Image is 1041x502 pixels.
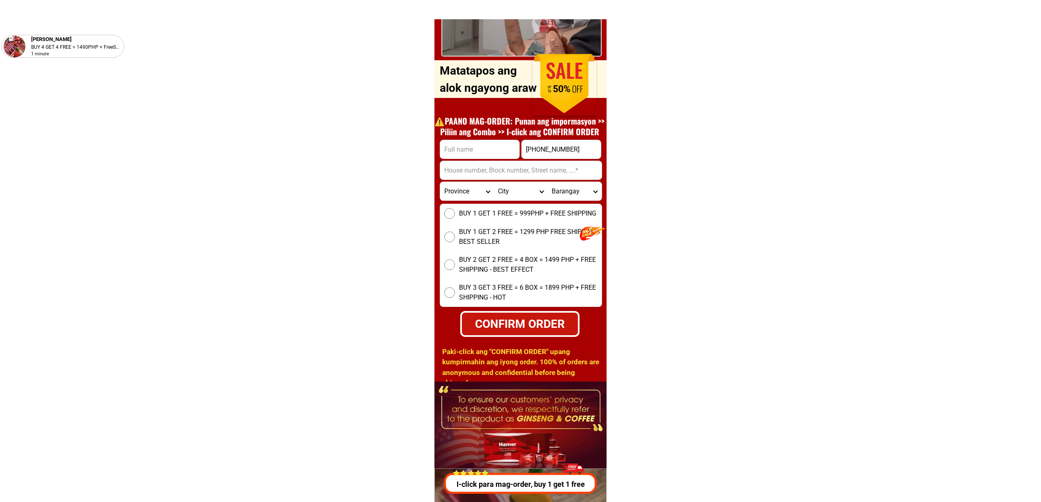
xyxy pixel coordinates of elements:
p: I-click para mag-order, buy 1 get 1 free [441,479,598,490]
h1: ⚠️️PAANO MAG-ORDER: Punan ang impormasyon >> Piliin ang Combo >> I-click ang CONFIRM ORDER [430,116,609,137]
select: Select district [494,182,548,200]
input: Input address [440,161,602,179]
input: BUY 3 GET 3 FREE = 6 BOX = 1899 PHP + FREE SHIPPING - HOT [444,287,455,298]
input: BUY 2 GET 2 FREE = 4 BOX = 1499 PHP + FREE SHIPPING - BEST EFFECT [444,259,455,270]
h1: Paki-click ang "CONFIRM ORDER" upang kumpirmahin ang iyong order. 100% of orders are anonymous an... [442,347,604,388]
input: Input full_name [440,140,519,159]
div: CONFIRM ORDER [461,315,578,332]
span: BUY 1 GET 1 FREE = 999PHP + FREE SHIPPING [459,209,596,218]
span: BUY 2 GET 2 FREE = 4 BOX = 1499 PHP + FREE SHIPPING - BEST EFFECT [459,255,602,275]
select: Select province [440,182,494,200]
span: BUY 3 GET 3 FREE = 6 BOX = 1899 PHP + FREE SHIPPING - HOT [459,283,602,302]
input: BUY 1 GET 2 FREE = 1299 PHP FREE SHIPPING - BEST SELLER [444,232,455,242]
h1: ORDER DITO [463,56,592,91]
span: BUY 1 GET 2 FREE = 1299 PHP FREE SHIPPING - BEST SELLER [459,227,602,247]
input: BUY 1 GET 1 FREE = 999PHP + FREE SHIPPING [444,208,455,219]
h1: 50% [541,84,582,95]
select: Select commune [548,182,601,200]
input: Input phone_number [522,140,601,159]
p: Matatapos ang alok ngayong araw [440,62,541,97]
